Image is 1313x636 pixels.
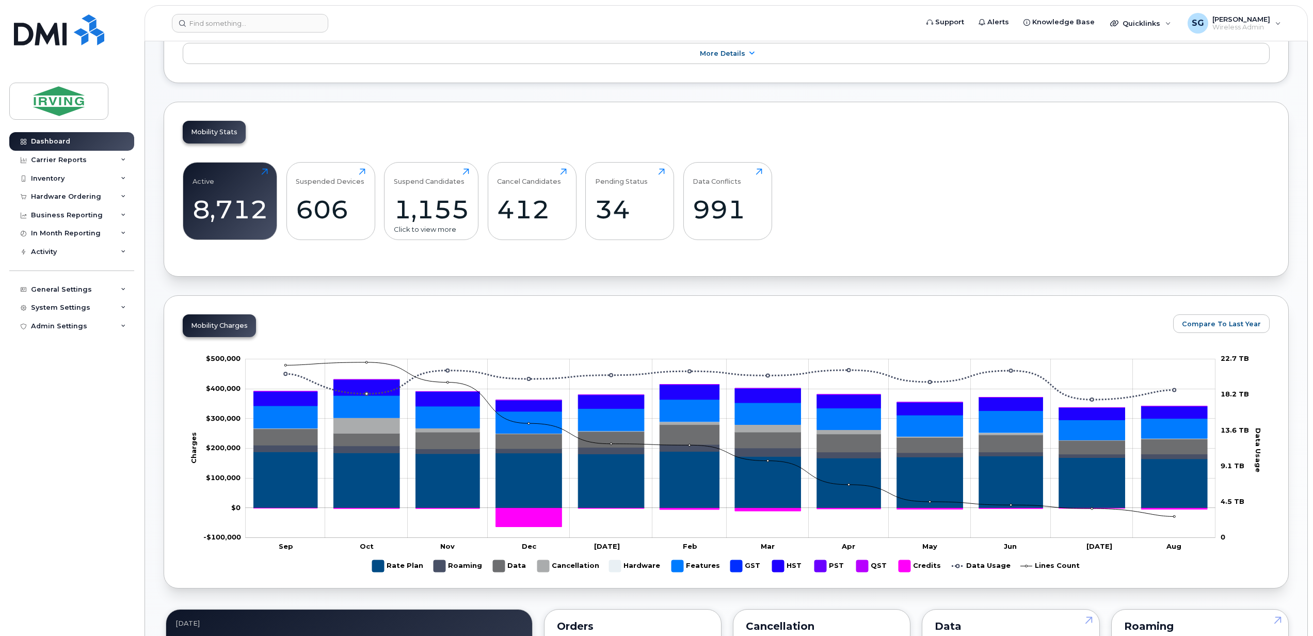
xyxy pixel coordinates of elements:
[206,354,241,362] g: $0
[1212,15,1270,23] span: [PERSON_NAME]
[1016,12,1102,33] a: Knowledge Base
[919,12,971,33] a: Support
[394,168,465,185] div: Suspend Candidates
[231,503,241,511] tspan: $0
[772,556,804,576] g: HST
[206,473,241,482] tspan: $100,000
[814,556,846,576] g: PST
[1254,428,1262,472] tspan: Data Usage
[1123,19,1160,27] span: Quicklinks
[693,168,762,234] a: Data Conflicts991
[856,556,888,576] g: QST
[760,542,774,550] tspan: Mar
[1221,354,1249,362] tspan: 22.7 TB
[203,533,241,541] tspan: -$100,000
[394,168,469,234] a: Suspend Candidates1,155Click to view more
[595,194,665,225] div: 34
[987,17,1009,27] span: Alerts
[935,622,1086,630] div: Data
[206,414,241,422] g: $0
[253,395,1207,440] g: Features
[394,194,469,225] div: 1,155
[172,14,328,33] input: Find something...
[595,168,648,185] div: Pending Status
[557,622,709,630] div: Orders
[1221,497,1244,505] tspan: 4.5 TB
[1221,425,1249,434] tspan: 13.6 TB
[693,194,762,225] div: 991
[1004,542,1017,550] tspan: Jun
[935,17,964,27] span: Support
[279,542,293,550] tspan: Sep
[1180,13,1288,34] div: Sheryl Galorport
[372,556,1080,576] g: Legend
[594,542,620,550] tspan: [DATE]
[497,194,567,225] div: 412
[700,50,745,57] span: More Details
[193,194,268,225] div: 8,712
[296,194,365,225] div: 606
[206,443,241,452] tspan: $200,000
[1020,556,1080,576] g: Lines Count
[394,225,469,234] div: Click to view more
[1166,542,1181,550] tspan: Aug
[1103,13,1178,34] div: Quicklinks
[522,542,537,550] tspan: Dec
[253,444,1207,459] g: Roaming
[1221,390,1249,398] tspan: 18.2 TB
[296,168,365,234] a: Suspended Devices606
[497,168,561,185] div: Cancel Candidates
[206,384,241,392] g: $0
[206,384,241,392] tspan: $400,000
[493,556,527,576] g: Data
[922,542,937,550] tspan: May
[1221,462,1244,470] tspan: 9.1 TB
[730,556,762,576] g: GST
[537,556,599,576] g: Cancellation
[952,556,1011,576] g: Data Usage
[360,542,374,550] tspan: Oct
[253,379,1207,420] g: HST
[253,508,1207,527] g: Credits
[683,542,697,550] tspan: Feb
[189,432,197,464] tspan: Charges
[1032,17,1095,27] span: Knowledge Base
[1182,319,1261,329] span: Compare To Last Year
[434,556,483,576] g: Roaming
[671,556,720,576] g: Features
[206,414,241,422] tspan: $300,000
[693,168,741,185] div: Data Conflicts
[746,622,898,630] div: Cancellation
[899,556,941,576] g: Credits
[440,542,455,550] tspan: Nov
[1173,314,1270,333] button: Compare To Last Year
[841,542,855,550] tspan: Apr
[609,556,661,576] g: Hardware
[1124,622,1276,630] div: Roaming
[595,168,665,234] a: Pending Status34
[206,443,241,452] g: $0
[206,473,241,482] g: $0
[296,168,364,185] div: Suspended Devices
[193,168,268,234] a: Active8,712
[206,354,241,362] tspan: $500,000
[175,619,523,627] div: August 2025
[203,533,241,541] g: $0
[1212,23,1270,31] span: Wireless Admin
[372,556,423,576] g: Rate Plan
[1192,17,1204,29] span: SG
[971,12,1016,33] a: Alerts
[497,168,567,234] a: Cancel Candidates412
[253,424,1207,454] g: Data
[1221,533,1225,541] tspan: 0
[253,451,1207,508] g: Rate Plan
[1086,542,1112,550] tspan: [DATE]
[193,168,214,185] div: Active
